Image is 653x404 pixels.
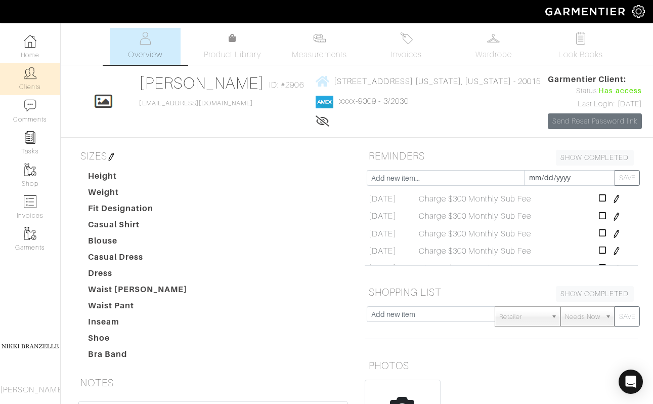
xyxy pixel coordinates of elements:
[613,195,621,203] img: pen-cf24a1663064a2ec1b9c1bd2387e9de7a2fa800b781884d57f21acf72779bad2.png
[313,32,326,45] img: measurements-466bbee1fd09ba9460f595b01e5d73f9e2bff037440d3c8f018324cb6cdf7a4a.svg
[139,74,264,92] a: [PERSON_NAME]
[369,245,396,257] span: [DATE]
[565,307,600,327] span: Needs Now
[548,73,642,86] span: Garmentier Client:
[613,230,621,238] img: pen-cf24a1663064a2ec1b9c1bd2387e9de7a2fa800b781884d57f21acf72779bad2.png
[367,170,525,186] input: Add new item...
[24,99,36,112] img: comment-icon-a0a6a9ef722e966f86d9cbdc48e553b5cf19dbc54f86b18d962a5391bc8f6eb6.png
[80,316,196,332] dt: Inseam
[419,228,531,240] span: Charge $300 Monthly Sub Fee
[107,153,115,161] img: pen-cf24a1663064a2ec1b9c1bd2387e9de7a2fa800b781884d57f21acf72779bad2.png
[367,306,496,322] input: Add new item
[80,267,196,284] dt: Dress
[615,170,640,186] button: SAVE
[80,251,196,267] dt: Casual Dress
[365,355,638,376] h5: PHOTOS
[316,96,333,108] img: american_express-1200034d2e149cdf2cc7894a33a747db654cf6f8355cb502592f1d228b2ac700.png
[369,228,396,240] span: [DATE]
[391,49,422,61] span: Invoices
[458,28,529,65] a: Wardrobe
[24,131,36,144] img: reminder-icon-8004d30b9f0a5d33ae49ab947aed9ed385cf756f9e5892f1edd6e32f2345188e.png
[419,193,531,205] span: Charge $300 Monthly Sub Fee
[369,193,396,205] span: [DATE]
[613,213,621,221] img: pen-cf24a1663064a2ec1b9c1bd2387e9de7a2fa800b781884d57f21acf72779bad2.png
[619,370,643,394] div: Open Intercom Messenger
[558,49,603,61] span: Look Books
[197,32,268,61] a: Product Library
[269,79,303,91] span: ID: #2906
[24,195,36,208] img: orders-icon-0abe47150d42831381b5fb84f609e132dff9fe21cb692f30cb5eec754e2cba89.png
[24,67,36,79] img: clients-icon-6bae9207a08558b7cb47a8932f037763ab4055f8c8b6bfacd5dc20c3e0201464.png
[80,348,196,365] dt: Bra Band
[419,262,531,274] span: Charge $300 Monthly Sub Fee
[24,227,36,240] img: garments-icon-b7da505a4dc4fd61783c78ac3ca0ef83fa9d6f193b1c9dc38574b1d14d53ca28.png
[139,32,152,45] img: basicinfo-40fd8af6dae0f16599ec9e87c0ef1c0a1fdea2edbe929e3d69a839185d80c458.svg
[292,49,347,61] span: Measurements
[80,300,196,316] dt: Waist Pant
[556,150,634,166] a: SHOW COMPLETED
[80,284,196,300] dt: Waist [PERSON_NAME]
[139,100,252,107] a: [EMAIL_ADDRESS][DOMAIN_NAME]
[369,262,396,274] span: [DATE]
[545,28,616,65] a: Look Books
[574,32,587,45] img: todo-9ac3debb85659649dc8f770b8b6100bb5dab4b48dedcbae339e5042a72dfd3cc.svg
[80,203,196,219] dt: Fit Designation
[487,32,500,45] img: wardrobe-487a4870c1b7c33e795ec22d11cfc2ed9d08956e64fb3008fe2437562e282088.svg
[365,146,638,166] h5: REMINDERS
[369,210,396,222] span: [DATE]
[419,210,531,222] span: Charge $300 Monthly Sub Fee
[419,245,531,257] span: Charge $300 Monthly Sub Fee
[80,332,196,348] dt: Shoe
[24,164,36,176] img: garments-icon-b7da505a4dc4fd61783c78ac3ca0ef83fa9d6f193b1c9dc38574b1d14d53ca28.png
[204,49,261,61] span: Product Library
[339,97,409,106] a: xxxx-9009 - 3/2030
[400,32,413,45] img: orders-27d20c2124de7fd6de4e0e44c1d41de31381a507db9b33961299e4e07d508b8c.svg
[80,219,196,235] dt: Casual Shirt
[632,5,645,18] img: gear-icon-white-bd11855cb880d31180b6d7d6211b90ccbf57a29d726f0c71d8c61bd08dd39cc2.png
[365,282,638,302] h5: SHOPPING LIST
[334,76,541,86] span: [STREET_ADDRESS] [US_STATE], [US_STATE] - 20015
[548,113,642,129] a: Send Reset Password link
[548,86,642,97] div: Status:
[613,247,621,255] img: pen-cf24a1663064a2ec1b9c1bd2387e9de7a2fa800b781884d57f21acf72779bad2.png
[80,170,196,186] dt: Height
[80,235,196,251] dt: Blouse
[613,265,621,273] img: pen-cf24a1663064a2ec1b9c1bd2387e9de7a2fa800b781884d57f21acf72779bad2.png
[110,28,181,65] a: Overview
[615,306,640,327] button: SAVE
[128,49,162,61] span: Overview
[76,373,350,393] h5: NOTES
[284,28,355,65] a: Measurements
[76,146,350,166] h5: SIZES
[540,3,632,20] img: garmentier-logo-header-white-b43fb05a5012e4ada735d5af1a66efaba907eab6374d6393d1fbf88cb4ef424d.png
[548,99,642,110] div: Last Login: [DATE]
[316,75,541,88] a: [STREET_ADDRESS] [US_STATE], [US_STATE] - 20015
[598,86,642,97] span: Has access
[371,28,442,65] a: Invoices
[556,286,634,302] a: SHOW COMPLETED
[80,186,196,203] dt: Weight
[24,35,36,48] img: dashboard-icon-dbcd8f5a0b271acd01030246c82b418ddd0df26cd7fceb0bd07c9910d44c42f6.png
[499,307,547,327] span: Retailer
[475,49,512,61] span: Wardrobe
